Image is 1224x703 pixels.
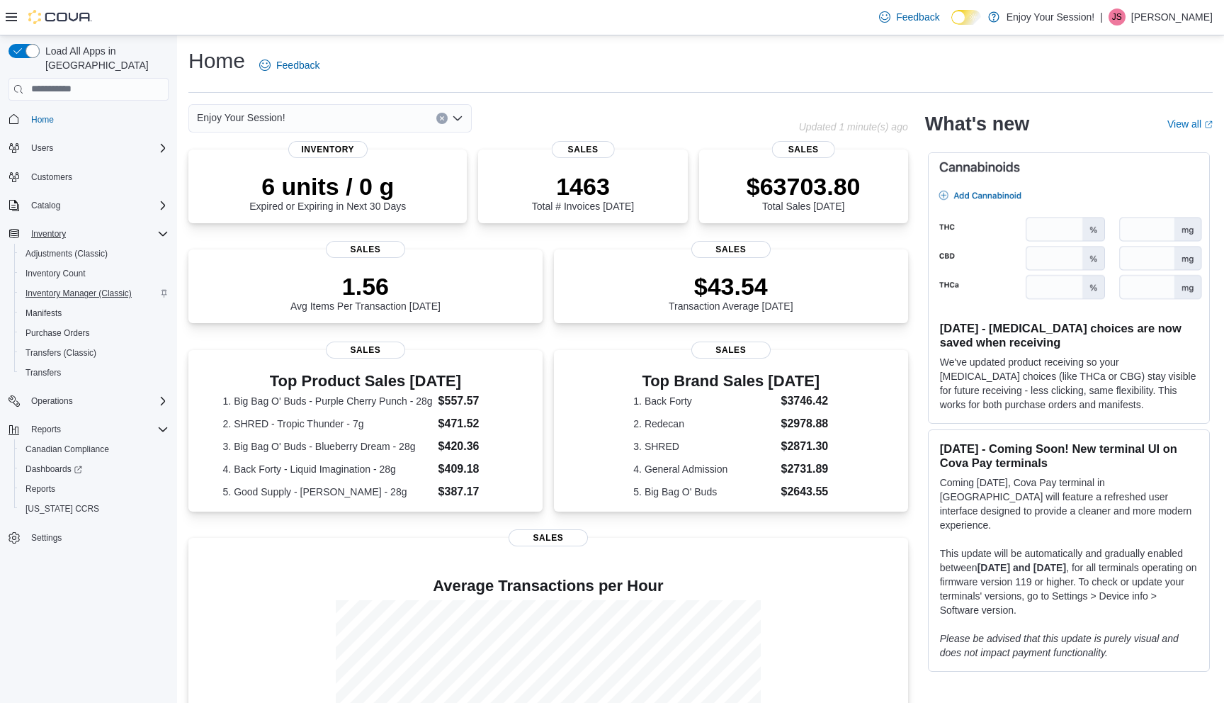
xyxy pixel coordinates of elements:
[20,305,169,322] span: Manifests
[873,3,945,31] a: Feedback
[509,529,588,546] span: Sales
[552,141,615,158] span: Sales
[20,480,61,497] a: Reports
[633,373,828,390] h3: Top Brand Sales [DATE]
[1131,9,1213,26] p: [PERSON_NAME]
[633,462,775,476] dt: 4. General Admission
[25,225,169,242] span: Inventory
[1109,9,1126,26] div: Jason Simick
[25,529,67,546] a: Settings
[20,325,169,342] span: Purchase Orders
[20,305,67,322] a: Manifests
[20,344,169,361] span: Transfers (Classic)
[20,325,96,342] a: Purchase Orders
[940,442,1198,470] h3: [DATE] - Coming Soon! New terminal UI on Cova Pay terminals
[3,109,174,130] button: Home
[25,463,82,475] span: Dashboards
[633,394,775,408] dt: 1. Back Forty
[20,461,169,478] span: Dashboards
[669,272,793,300] p: $43.54
[288,141,368,158] span: Inventory
[25,225,72,242] button: Inventory
[14,499,174,519] button: [US_STATE] CCRS
[25,288,132,299] span: Inventory Manager (Classic)
[200,578,897,595] h4: Average Transactions per Hour
[40,44,169,72] span: Load All Apps in [GEOGRAPHIC_DATA]
[1167,118,1213,130] a: View allExternal link
[1204,120,1213,129] svg: External link
[25,367,61,378] span: Transfers
[223,485,433,499] dt: 5. Good Supply - [PERSON_NAME] - 28g
[633,439,775,454] dt: 3. SHRED
[3,167,174,187] button: Customers
[951,25,952,26] span: Dark Mode
[28,10,92,24] img: Cova
[3,420,174,439] button: Reports
[3,196,174,215] button: Catalog
[20,480,169,497] span: Reports
[249,172,406,212] div: Expired or Expiring in Next 30 Days
[25,268,86,279] span: Inventory Count
[25,347,96,359] span: Transfers (Classic)
[438,415,509,432] dd: $471.52
[925,113,1029,135] h2: What's new
[14,264,174,283] button: Inventory Count
[25,248,108,259] span: Adjustments (Classic)
[249,172,406,201] p: 6 units / 0 g
[14,459,174,479] a: Dashboards
[951,10,981,25] input: Dark Mode
[20,265,169,282] span: Inventory Count
[25,327,90,339] span: Purchase Orders
[25,421,169,438] span: Reports
[20,364,169,381] span: Transfers
[438,483,509,500] dd: $387.17
[223,394,433,408] dt: 1. Big Bag O' Buds - Purple Cherry Punch - 28g
[290,272,441,300] p: 1.56
[25,111,59,128] a: Home
[20,500,169,517] span: Washington CCRS
[8,103,169,585] nav: Complex example
[940,321,1198,349] h3: [DATE] - [MEDICAL_DATA] choices are now saved when receiving
[14,479,174,499] button: Reports
[31,228,66,240] span: Inventory
[14,244,174,264] button: Adjustments (Classic)
[781,483,829,500] dd: $2643.55
[31,114,54,125] span: Home
[31,171,72,183] span: Customers
[20,265,91,282] a: Inventory Count
[436,113,448,124] button: Clear input
[20,441,115,458] a: Canadian Compliance
[977,562,1066,573] strong: [DATE] and [DATE]
[31,142,53,154] span: Users
[3,138,174,158] button: Users
[532,172,634,201] p: 1463
[14,323,174,343] button: Purchase Orders
[799,121,908,133] p: Updated 1 minute(s) ago
[781,393,829,410] dd: $3746.42
[14,363,174,383] button: Transfers
[20,344,102,361] a: Transfers (Classic)
[276,58,319,72] span: Feedback
[31,424,61,435] span: Reports
[781,461,829,478] dd: $2731.89
[20,461,88,478] a: Dashboards
[25,197,169,214] span: Catalog
[223,373,509,390] h3: Top Product Sales [DATE]
[25,444,109,455] span: Canadian Compliance
[25,111,169,128] span: Home
[14,439,174,459] button: Canadian Compliance
[1112,9,1122,26] span: JS
[20,285,137,302] a: Inventory Manager (Classic)
[940,546,1198,617] p: This update will be automatically and gradually enabled between , for all terminals operating on ...
[14,303,174,323] button: Manifests
[438,438,509,455] dd: $420.36
[896,10,939,24] span: Feedback
[31,395,73,407] span: Operations
[772,141,835,158] span: Sales
[1100,9,1103,26] p: |
[25,308,62,319] span: Manifests
[781,415,829,432] dd: $2978.88
[691,342,771,359] span: Sales
[781,438,829,455] dd: $2871.30
[747,172,861,201] p: $63703.80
